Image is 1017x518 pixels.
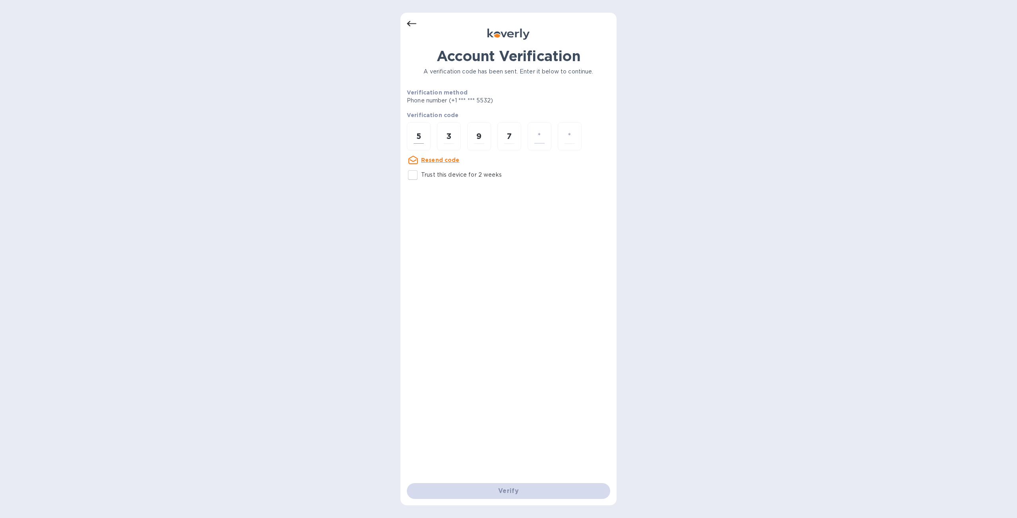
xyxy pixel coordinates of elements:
p: Verification code [407,111,610,119]
p: A verification code has been sent. Enter it below to continue. [407,67,610,76]
p: Trust this device for 2 weeks [421,171,502,179]
u: Resend code [421,157,460,163]
p: Phone number (+1 *** *** 5532) [407,96,554,105]
h1: Account Verification [407,48,610,64]
b: Verification method [407,89,468,96]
